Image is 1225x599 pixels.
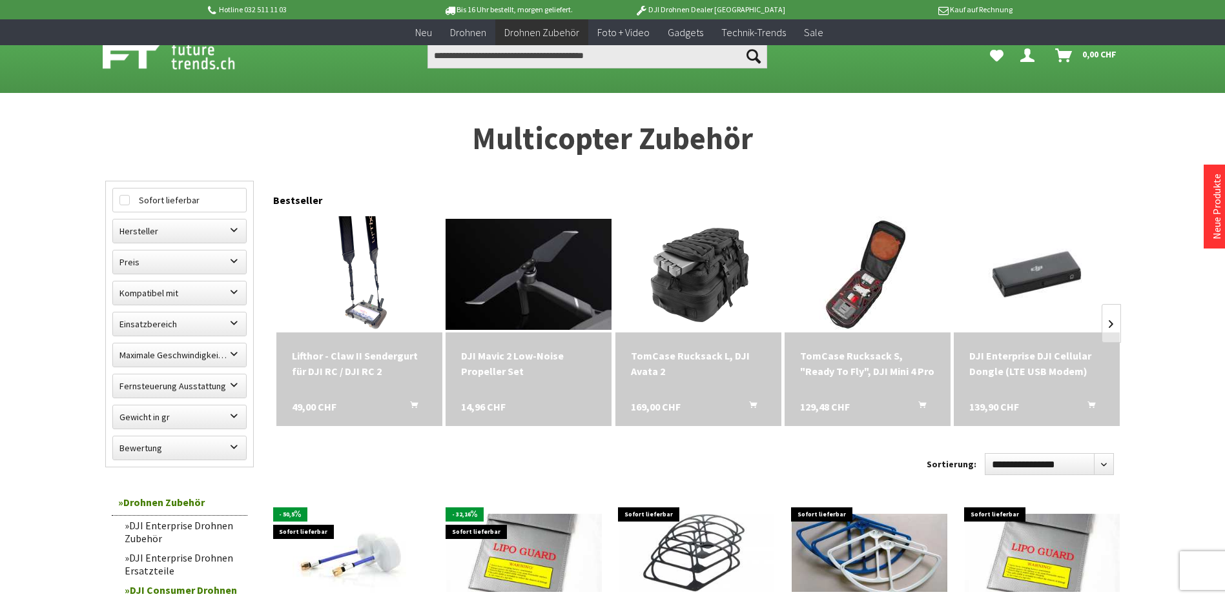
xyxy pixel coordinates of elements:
[903,399,934,416] button: In den Warenkorb
[1050,43,1123,68] a: Warenkorb
[809,216,925,332] img: TomCase Rucksack S, "Ready To Fly", DJI Mini 4 Pro
[446,514,602,592] img: LiPo-Safety Bag
[659,19,712,46] a: Gadgets
[206,2,407,17] p: Hotline 032 511 11 03
[811,2,1013,17] p: Kauf auf Rechnung
[113,188,246,212] label: Sofort lieferbar
[113,436,246,460] label: Bewertung
[113,312,246,336] label: Einsatzbereich
[927,454,976,474] label: Sortierung:
[983,43,1010,68] a: Meine Favoriten
[461,348,596,379] a: DJI Mavic 2 Low-Noise Propeller Set 14,96 CHF
[969,348,1104,379] a: DJI Enterprise DJI Cellular Dongle (LTE USB Modem) 139,90 CHF In den Warenkorb
[609,2,810,17] p: DJI Drohnen Dealer [GEOGRAPHIC_DATA]
[316,216,402,332] img: Lifthor - Claw II Sendergurt für DJI RC / DJI RC 2
[795,19,832,46] a: Sale
[415,26,432,39] span: Neu
[113,281,246,305] label: Kompatibel mit
[804,26,823,39] span: Sale
[631,348,766,379] a: TomCase Rucksack L, DJI Avata 2 169,00 CHF In den Warenkorb
[1082,44,1117,65] span: 0,00 CHF
[495,19,588,46] a: Drohnen Zubehör
[407,2,609,17] p: Bis 16 Uhr bestellt, morgen geliefert.
[461,399,506,414] span: 14,96 CHF
[118,516,247,548] a: DJI Enterprise Drohnen Zubehör
[734,399,765,416] button: In den Warenkorb
[597,26,650,39] span: Foto + Video
[965,514,1120,592] img: LiPo-Safety Bag Gross
[112,489,247,516] a: Drohnen Zubehör
[1015,43,1045,68] a: Dein Konto
[1210,174,1223,239] a: Neue Produkte
[792,514,947,592] img: DJI Phantom 2 Propellerschutz / Propguards Blau/Weiss
[118,548,247,580] a: DJI Enterprise Drohnen Ersatzteile
[640,216,756,332] img: TomCase Rucksack L, DJI Avata 2
[588,19,659,46] a: Foto + Video
[631,348,766,379] div: TomCase Rucksack L, DJI Avata 2
[105,123,1120,155] h1: Multicopter Zubehör
[113,374,246,398] label: Fernsteuerung Ausstattung
[113,405,246,429] label: Gewicht in gr
[721,26,786,39] span: Technik-Trends
[113,343,246,367] label: Maximale Geschwindigkeit in km/h
[800,348,935,379] a: TomCase Rucksack S, "Ready To Fly", DJI Mini 4 Pro 129,48 CHF In den Warenkorb
[954,219,1120,329] img: DJI Enterprise DJI Cellular Dongle (LTE USB Modem)
[1072,399,1103,416] button: In den Warenkorb
[113,250,246,274] label: Preis
[292,399,336,414] span: 49,00 CHF
[446,219,612,329] img: DJI Mavic 2 Low-Noise Propeller Set
[969,348,1104,379] div: DJI Enterprise DJI Cellular Dongle (LTE USB Modem)
[113,219,246,243] label: Hersteller
[800,348,935,379] div: TomCase Rucksack S, "Ready To Fly", DJI Mini 4 Pro
[441,19,495,46] a: Drohnen
[619,514,774,592] img: DJI Phantom 2 Propellerschutz / Propguards aus Karbon
[461,348,596,379] div: DJI Mavic 2 Low-Noise Propeller Set
[631,399,681,414] span: 169,00 CHF
[800,399,850,414] span: 129,48 CHF
[292,348,427,379] a: Lifthor - Claw II Sendergurt für DJI RC / DJI RC 2 49,00 CHF In den Warenkorb
[292,348,427,379] div: Lifthor - Claw II Sendergurt für DJI RC / DJI RC 2
[969,399,1019,414] span: 139,90 CHF
[668,26,703,39] span: Gadgets
[712,19,795,46] a: Technik-Trends
[427,43,767,68] input: Produkt, Marke, Kategorie, EAN, Artikelnummer…
[450,26,486,39] span: Drohnen
[273,181,1120,213] div: Bestseller
[504,26,579,39] span: Drohnen Zubehör
[406,19,441,46] a: Neu
[103,40,263,72] img: Shop Futuretrends - zur Startseite wechseln
[740,43,767,68] button: Suchen
[395,399,426,416] button: In den Warenkorb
